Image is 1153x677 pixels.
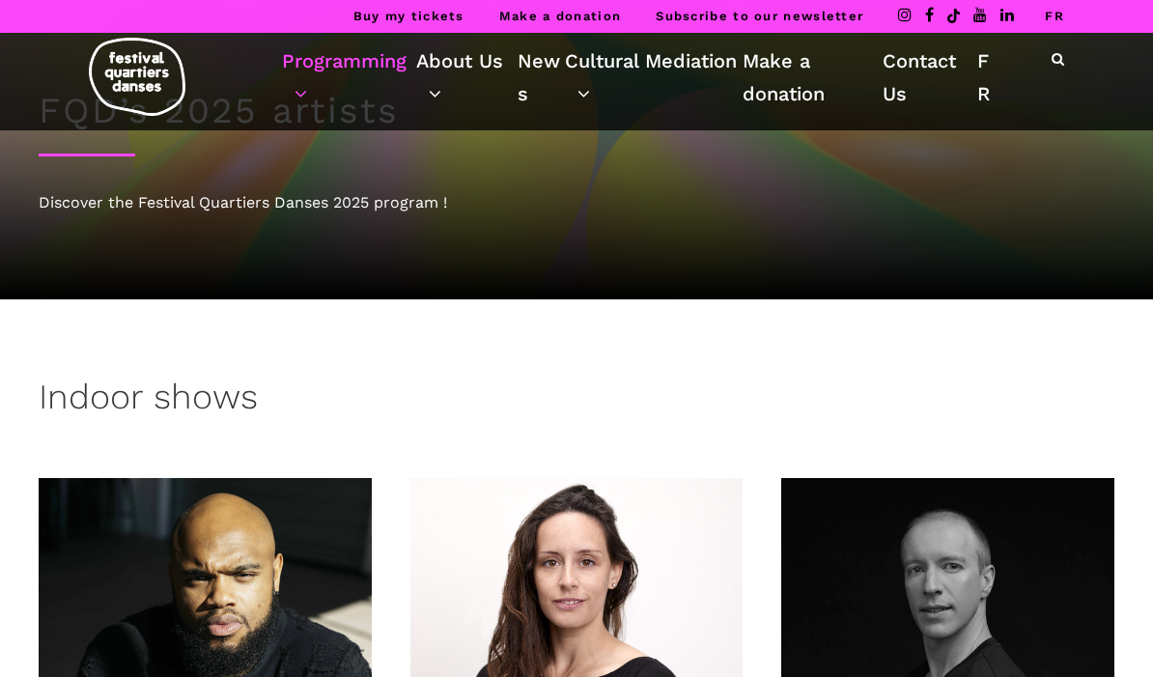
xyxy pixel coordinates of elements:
[977,44,998,110] a: FR
[883,44,976,110] a: Contact Us
[565,44,742,110] a: Cultural Mediation
[353,9,464,23] a: Buy my tickets
[39,377,258,425] h3: Indoor shows
[416,44,517,110] a: About Us
[89,38,185,116] img: logo-fqd-med
[518,44,565,110] a: News
[499,9,622,23] a: Make a donation
[743,44,884,110] a: Make a donation
[656,9,863,23] a: Subscribe to our newsletter
[1045,9,1064,23] a: FR
[282,44,416,110] a: Programming
[39,190,1114,215] div: Discover the Festival Quartiers Danses 2025 program !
